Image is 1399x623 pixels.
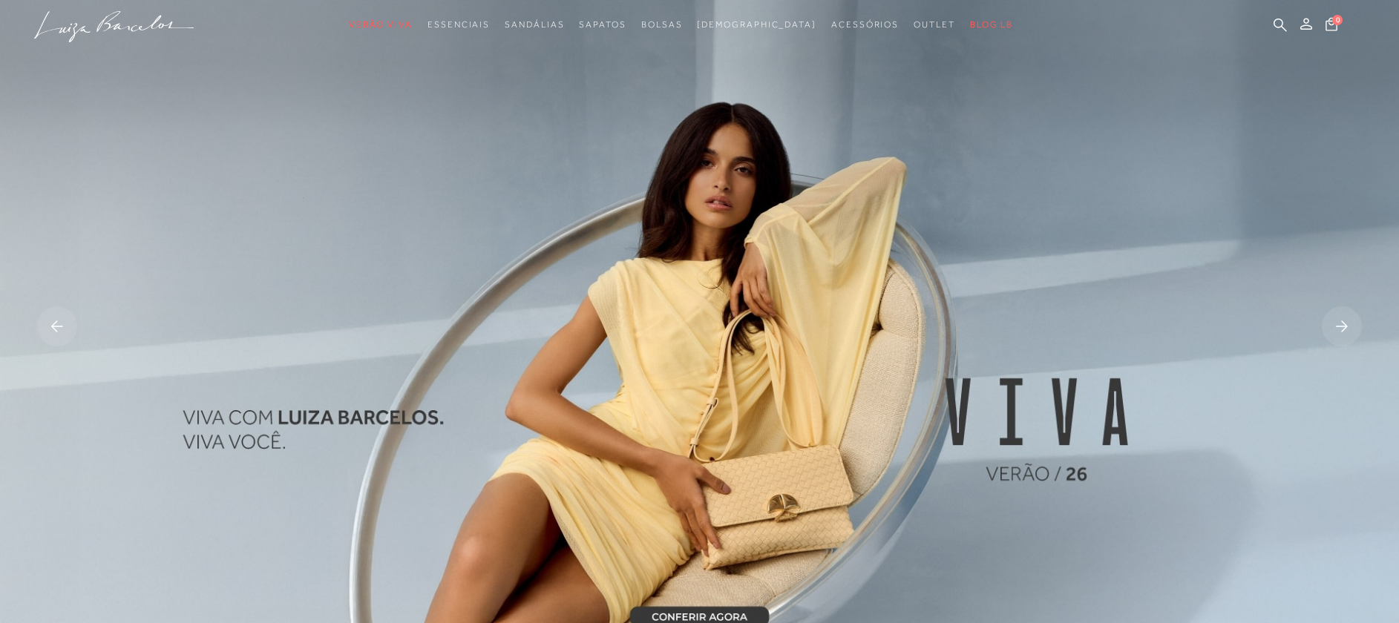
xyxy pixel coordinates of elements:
[505,11,564,39] a: noSubCategoriesText
[349,11,413,39] a: noSubCategoriesText
[697,19,816,30] span: [DEMOGRAPHIC_DATA]
[831,19,899,30] span: Acessórios
[641,19,683,30] span: Bolsas
[1321,16,1342,36] button: 0
[427,19,490,30] span: Essenciais
[505,19,564,30] span: Sandálias
[831,11,899,39] a: noSubCategoriesText
[427,11,490,39] a: noSubCategoriesText
[1332,15,1343,25] span: 0
[970,19,1013,30] span: BLOG LB
[914,19,955,30] span: Outlet
[641,11,683,39] a: noSubCategoriesText
[349,19,413,30] span: Verão Viva
[579,19,626,30] span: Sapatos
[579,11,626,39] a: noSubCategoriesText
[914,11,955,39] a: noSubCategoriesText
[697,11,816,39] a: noSubCategoriesText
[970,11,1013,39] a: BLOG LB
